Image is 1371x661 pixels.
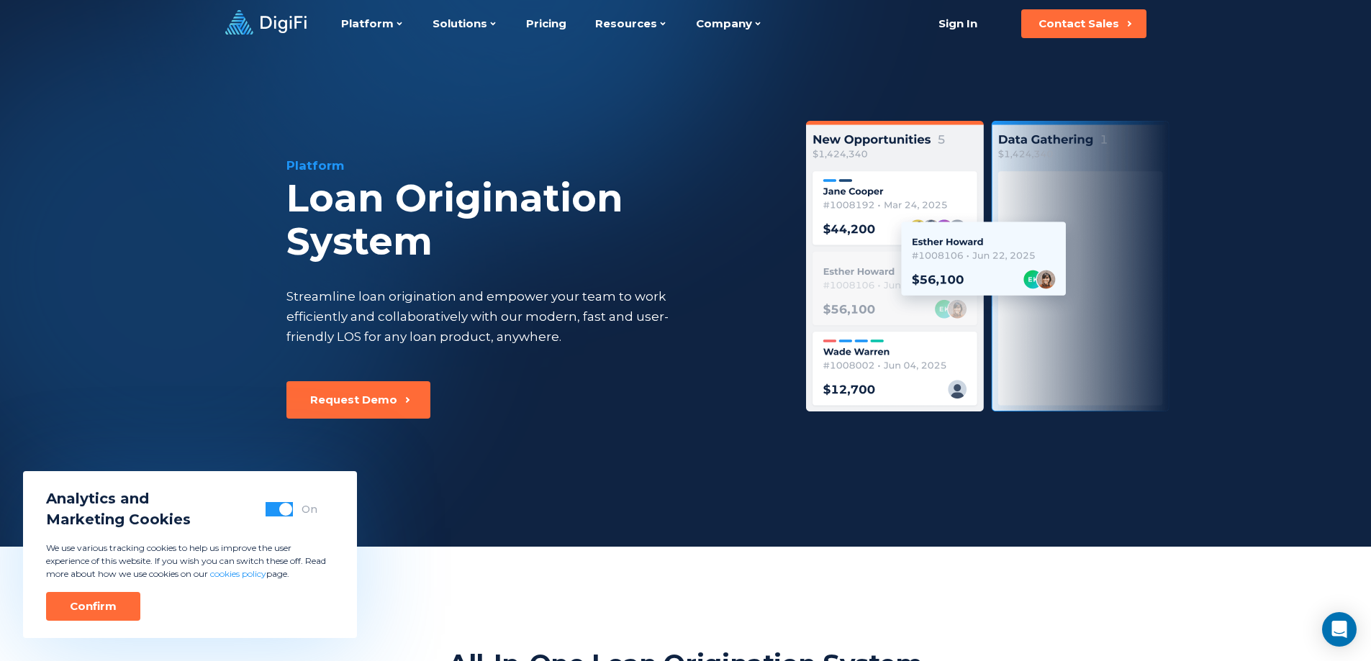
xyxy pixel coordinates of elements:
button: Confirm [46,592,140,621]
div: Open Intercom Messenger [1322,612,1357,647]
a: cookies policy [210,568,266,579]
div: Platform [286,157,770,174]
span: Marketing Cookies [46,509,191,530]
div: Loan Origination System [286,177,770,263]
button: Request Demo [286,381,430,419]
button: Contact Sales [1021,9,1146,38]
div: Confirm [70,599,117,614]
p: We use various tracking cookies to help us improve the user experience of this website. If you wi... [46,542,334,580]
div: On [302,502,317,516]
a: Sign In [921,9,995,38]
div: Request Demo [310,393,397,407]
div: Contact Sales [1039,17,1119,31]
span: Analytics and [46,488,191,509]
div: Streamline loan origination and empower your team to work efficiently and collaboratively with ou... [286,286,695,347]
